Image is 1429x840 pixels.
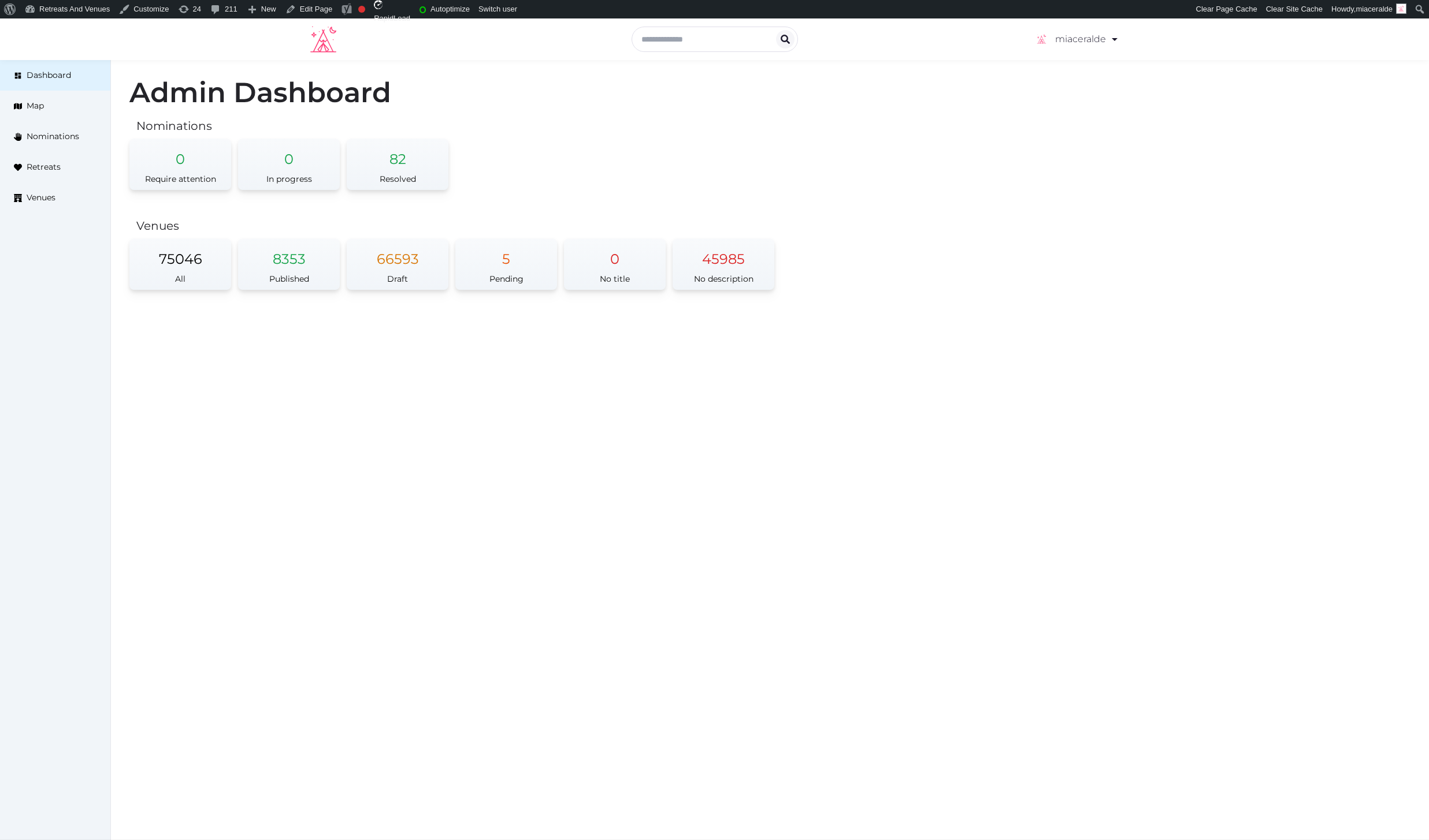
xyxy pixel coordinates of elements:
h1: Admin Dashboard [129,79,1411,106]
span: Dashboard [27,69,71,81]
div: 82 [347,139,448,169]
a: 0No title [564,238,666,290]
h2: Nominations [136,118,1411,134]
div: 0 [129,139,231,169]
a: 0Require attention [129,139,231,190]
span: Map [27,100,44,112]
a: 8353Published [238,238,340,290]
span: No title [600,274,630,284]
span: Clear Site Cache [1266,5,1323,13]
span: In progress [266,174,312,184]
span: Pending [489,274,524,284]
div: 5 [455,238,557,268]
div: 8353 [238,238,340,268]
span: Clear Page Cache [1196,5,1257,13]
a: 75046All [129,238,231,290]
a: 82Resolved [347,139,448,190]
span: Published [269,274,309,284]
div: 0 [564,238,666,268]
span: Require attention [145,174,216,184]
span: Venues [27,192,55,204]
div: 0 [238,139,340,169]
div: Focus keyphrase not set [358,6,365,13]
div: 45985 [673,238,774,268]
a: 45985No description [673,238,774,290]
div: 75046 [129,238,231,268]
span: Resolved [380,174,416,184]
a: miaceralde [1034,23,1119,55]
div: 66593 [347,238,448,268]
span: Draft [387,274,408,284]
span: Nominations [27,130,79,143]
span: All [175,274,185,284]
h2: Venues [136,218,1411,234]
a: 66593Draft [347,238,448,290]
a: 5Pending [455,238,557,290]
span: Retreats [27,161,61,173]
span: No description [694,274,754,284]
span: miaceralde [1356,5,1393,13]
a: 0In progress [238,139,340,190]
